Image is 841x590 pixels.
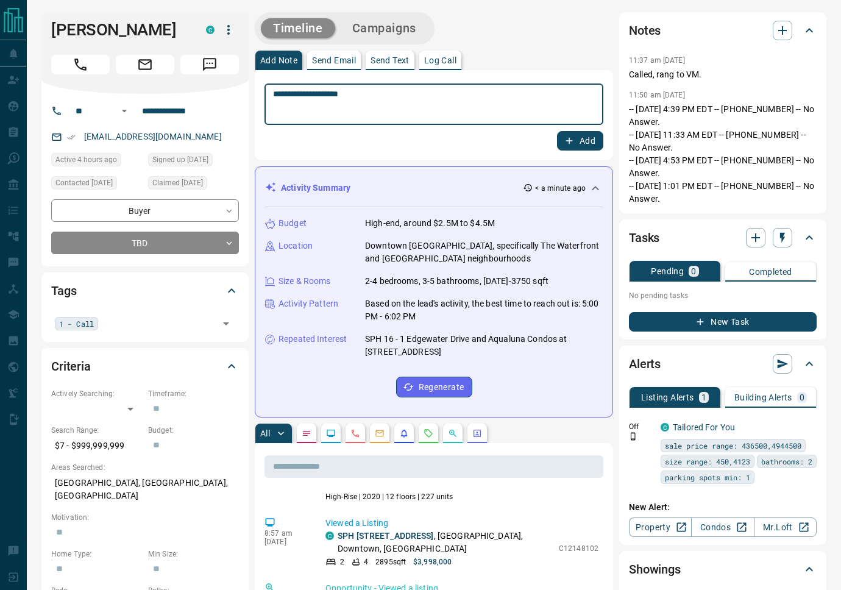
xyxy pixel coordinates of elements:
[67,133,76,141] svg: Email Verified
[661,423,669,432] div: condos.ca
[413,556,452,567] p: $3,998,000
[51,473,239,506] p: [GEOGRAPHIC_DATA], [GEOGRAPHIC_DATA], [GEOGRAPHIC_DATA]
[365,333,603,358] p: SPH 16 - 1 Edgewater Drive and Aqualuna Condos at [STREET_ADDRESS]
[261,18,335,38] button: Timeline
[51,436,142,456] p: $7 - $999,999,999
[365,297,603,323] p: Based on the lead's activity, the best time to reach out is: 5:00 PM - 6:02 PM
[338,531,434,541] a: SPH [STREET_ADDRESS]
[51,55,110,74] span: Call
[51,462,239,473] p: Areas Searched:
[629,432,637,441] svg: Push Notification Only
[691,517,754,537] a: Condos
[665,471,750,483] span: parking spots min: 1
[51,352,239,381] div: Criteria
[148,549,239,560] p: Min Size:
[734,393,792,402] p: Building Alerts
[55,177,113,189] span: Contacted [DATE]
[51,549,142,560] p: Home Type:
[117,104,132,118] button: Open
[629,228,659,247] h2: Tasks
[279,240,313,252] p: Location
[51,281,76,300] h2: Tags
[180,55,239,74] span: Message
[325,531,334,540] div: condos.ca
[629,312,817,332] button: New Task
[396,377,472,397] button: Regenerate
[148,425,239,436] p: Budget:
[350,428,360,438] svg: Calls
[629,68,817,81] p: Called, rang to VM.
[325,517,598,530] p: Viewed a Listing
[364,556,368,567] p: 4
[148,176,239,193] div: Wed Feb 14 2024
[629,223,817,252] div: Tasks
[51,153,142,170] div: Wed Aug 13 2025
[302,428,311,438] svg: Notes
[51,232,239,254] div: TBD
[424,56,456,65] p: Log Call
[424,428,433,438] svg: Requests
[629,501,817,514] p: New Alert:
[325,491,453,502] p: High-Rise | 2020 | 12 floors | 227 units
[51,512,239,523] p: Motivation:
[51,20,188,40] h1: [PERSON_NAME]
[260,56,297,65] p: Add Note
[665,455,750,467] span: size range: 450,4123
[279,333,347,346] p: Repeated Interest
[448,428,458,438] svg: Opportunities
[629,286,817,305] p: No pending tasks
[399,428,409,438] svg: Listing Alerts
[691,267,696,275] p: 0
[312,56,356,65] p: Send Email
[472,428,482,438] svg: Agent Actions
[629,555,817,584] div: Showings
[629,421,653,432] p: Off
[701,393,706,402] p: 1
[557,131,603,151] button: Add
[629,560,681,579] h2: Showings
[264,538,307,546] p: [DATE]
[260,429,270,438] p: All
[265,177,603,199] div: Activity Summary< a minute ago
[51,199,239,222] div: Buyer
[629,56,685,65] p: 11:37 am [DATE]
[535,183,586,194] p: < a minute ago
[340,556,344,567] p: 2
[51,276,239,305] div: Tags
[51,176,142,193] div: Thu Mar 23 2023
[371,56,410,65] p: Send Text
[375,428,385,438] svg: Emails
[338,530,553,555] p: , [GEOGRAPHIC_DATA], Downtown, [GEOGRAPHIC_DATA]
[629,354,661,374] h2: Alerts
[148,153,239,170] div: Mon Mar 20 2023
[279,275,331,288] p: Size & Rooms
[152,154,208,166] span: Signed up [DATE]
[365,240,603,265] p: Downtown [GEOGRAPHIC_DATA], specifically The Waterfront and [GEOGRAPHIC_DATA] neighbourhoods
[55,154,117,166] span: Active 4 hours ago
[326,428,336,438] svg: Lead Browsing Activity
[629,349,817,379] div: Alerts
[365,275,548,288] p: 2-4 bedrooms, 3-5 bathrooms, [DATE]-3750 sqft
[559,543,598,554] p: C12148102
[629,517,692,537] a: Property
[116,55,174,74] span: Email
[375,556,406,567] p: 2895 sqft
[279,297,338,310] p: Activity Pattern
[629,91,685,99] p: 11:50 am [DATE]
[279,217,307,230] p: Budget
[264,529,307,538] p: 8:57 am
[800,393,804,402] p: 0
[51,357,91,376] h2: Criteria
[281,182,350,194] p: Activity Summary
[754,517,817,537] a: Mr.Loft
[51,388,142,399] p: Actively Searching:
[365,217,495,230] p: High-end, around $2.5M to $4.5M
[84,132,222,141] a: [EMAIL_ADDRESS][DOMAIN_NAME]
[665,439,801,452] span: sale price range: 436500,4944500
[749,268,792,276] p: Completed
[673,422,735,432] a: Tailored For You
[59,318,94,330] span: 1 - Call
[761,455,812,467] span: bathrooms: 2
[148,388,239,399] p: Timeframe:
[629,16,817,45] div: Notes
